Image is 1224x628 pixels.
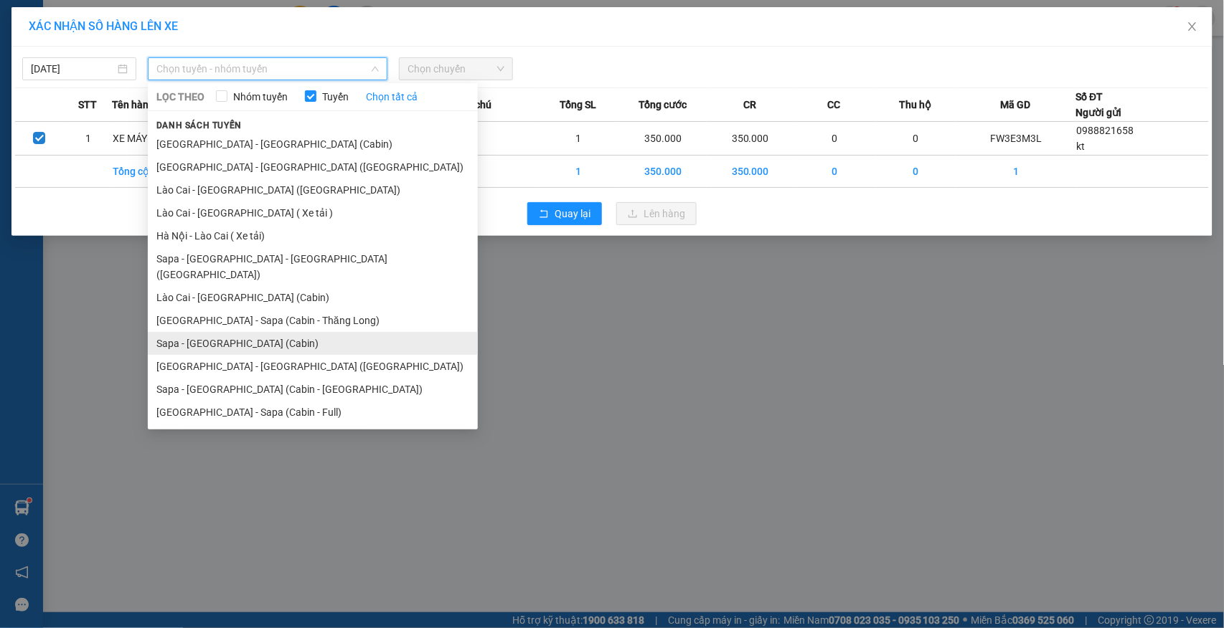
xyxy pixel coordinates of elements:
[78,97,97,113] span: STT
[148,224,478,247] li: Hà Nội - Lào Cai ( Xe tải)
[112,122,193,156] td: XE MÁY
[707,156,794,188] td: 350.000
[112,97,154,113] span: Tên hàng
[555,206,590,222] span: Quay lại
[1077,141,1086,152] span: kt
[227,89,293,105] span: Nhóm tuyến
[148,179,478,201] li: Lào Cai - [GEOGRAPHIC_DATA] ([GEOGRAPHIC_DATA])
[148,119,250,132] span: Danh sách tuyến
[1001,97,1031,113] span: Mã GD
[538,156,619,188] td: 1
[743,97,756,113] span: CR
[828,97,841,113] span: CC
[156,89,204,105] span: LỌC THEO
[408,58,504,80] span: Chọn chuyến
[148,401,478,424] li: [GEOGRAPHIC_DATA] - Sapa (Cabin - Full)
[148,201,478,224] li: Lào Cai - [GEOGRAPHIC_DATA] ( Xe tải )
[29,19,178,33] span: XÁC NHẬN SỐ HÀNG LÊN XE
[538,122,619,156] td: 1
[616,202,697,225] button: uploadLên hàng
[148,133,478,156] li: [GEOGRAPHIC_DATA] - [GEOGRAPHIC_DATA] (Cabin)
[148,286,478,309] li: Lào Cai - [GEOGRAPHIC_DATA] (Cabin)
[875,156,956,188] td: 0
[956,156,1076,188] td: 1
[31,61,115,77] input: 13/09/2025
[1076,89,1122,120] div: Số ĐT Người gửi
[148,355,478,378] li: [GEOGRAPHIC_DATA] - [GEOGRAPHIC_DATA] ([GEOGRAPHIC_DATA])
[148,332,478,355] li: Sapa - [GEOGRAPHIC_DATA] (Cabin)
[899,97,931,113] span: Thu hộ
[619,122,707,156] td: 350.000
[148,309,478,332] li: [GEOGRAPHIC_DATA] - Sapa (Cabin - Thăng Long)
[956,122,1076,156] td: FW3E3M3L
[707,122,794,156] td: 350.000
[457,122,538,156] td: ---
[619,156,707,188] td: 350.000
[148,156,478,179] li: [GEOGRAPHIC_DATA] - [GEOGRAPHIC_DATA] ([GEOGRAPHIC_DATA])
[148,247,478,286] li: Sapa - [GEOGRAPHIC_DATA] - [GEOGRAPHIC_DATA] ([GEOGRAPHIC_DATA])
[316,89,354,105] span: Tuyến
[527,202,602,225] button: rollbackQuay lại
[1172,7,1213,47] button: Close
[148,378,478,401] li: Sapa - [GEOGRAPHIC_DATA] (Cabin - [GEOGRAPHIC_DATA])
[366,89,418,105] a: Chọn tất cả
[156,58,379,80] span: Chọn tuyến - nhóm tuyến
[1187,21,1198,32] span: close
[112,156,193,188] td: Tổng cộng
[1077,125,1134,136] span: 0988821658
[794,122,875,156] td: 0
[560,97,597,113] span: Tổng SL
[539,209,549,220] span: rollback
[875,122,956,156] td: 0
[64,122,113,156] td: 1
[794,156,875,188] td: 0
[371,65,380,73] span: down
[639,97,687,113] span: Tổng cước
